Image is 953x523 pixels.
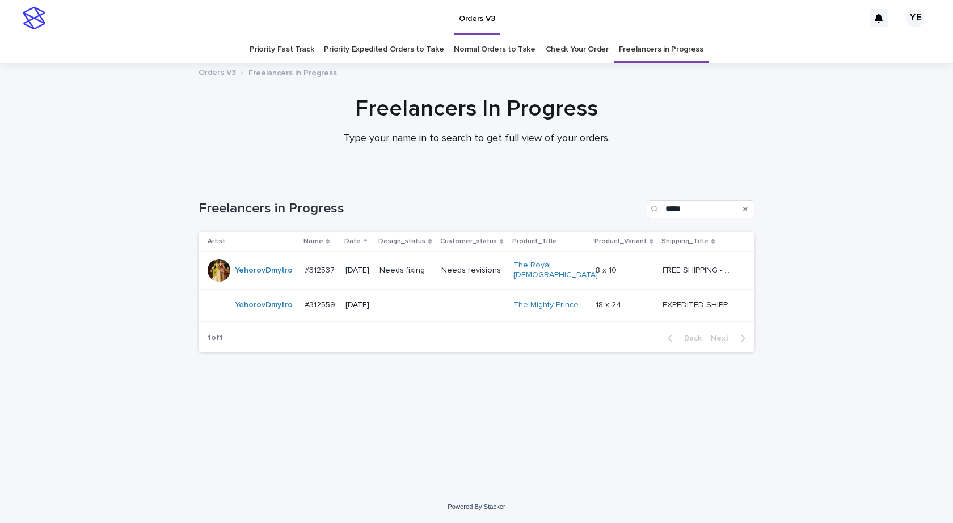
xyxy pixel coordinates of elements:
[199,201,642,217] h1: Freelancers in Progress
[659,333,706,343] button: Back
[379,300,432,310] p: -
[596,263,619,275] p: 8 x 10
[677,334,702,342] span: Back
[661,235,709,248] p: Shipping_Title
[619,36,703,63] a: Freelancers in Progress
[596,298,623,310] p: 18 x 24
[199,65,236,78] a: Orders V3
[305,263,337,275] p: #312537
[647,200,754,218] input: Search
[199,289,754,321] tr: YehorovDmytro #312559#312559 [DATE]--The Mighty Prince 18 x 2418 x 24 EXPEDITED SHIPPING - previe...
[663,263,736,275] p: FREE SHIPPING - preview in 1-2 business days, after your approval delivery will take 5-10 b.d.
[711,334,736,342] span: Next
[441,266,504,275] p: Needs revisions
[706,333,754,343] button: Next
[448,503,505,510] a: Powered By Stacker
[23,7,45,29] img: stacker-logo-s-only.png
[345,300,370,310] p: [DATE]
[594,235,647,248] p: Product_Variant
[379,266,432,275] p: Needs fixing
[199,324,232,352] p: 1 of 1
[324,36,444,63] a: Priority Expedited Orders to Take
[513,261,598,280] a: The Royal [DEMOGRAPHIC_DATA]
[440,235,497,248] p: Customer_status
[378,235,425,248] p: Design_status
[305,298,338,310] p: #312559
[546,36,609,63] a: Check Your Order
[344,235,361,248] p: Date
[235,300,293,310] a: YehorovDmytro
[208,235,225,248] p: Artist
[250,36,314,63] a: Priority Fast Track
[250,133,703,145] p: Type your name in to search to get full view of your orders.
[906,9,925,27] div: YE
[199,252,754,290] tr: YehorovDmytro #312537#312537 [DATE]Needs fixingNeeds revisionsThe Royal [DEMOGRAPHIC_DATA] 8 x 10...
[248,66,337,78] p: Freelancers in Progress
[441,300,504,310] p: -
[303,235,323,248] p: Name
[454,36,535,63] a: Normal Orders to Take
[512,235,557,248] p: Product_Title
[235,266,293,275] a: YehorovDmytro
[513,300,579,310] a: The Mighty Prince
[345,266,370,275] p: [DATE]
[199,95,754,122] h1: Freelancers In Progress
[663,298,736,310] p: EXPEDITED SHIPPING - preview in 1 business day; delivery up to 5 business days after your approval.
